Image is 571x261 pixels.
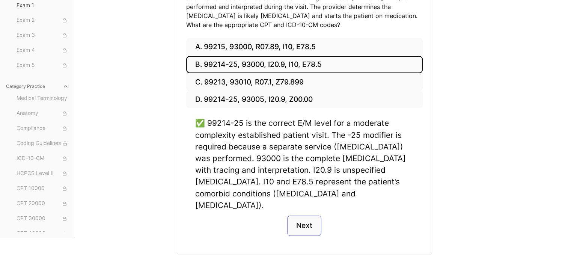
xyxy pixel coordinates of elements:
[17,169,69,178] span: HCPCS Level II
[17,184,69,193] span: CPT 10000
[14,152,72,164] button: ICD-10-CM
[17,16,69,24] span: Exam 2
[17,199,69,208] span: CPT 20000
[14,183,72,195] button: CPT 10000
[14,122,72,134] button: Compliance
[14,137,72,149] button: Coding Guidelines
[3,80,72,92] button: Category Practice
[17,94,69,103] span: Medical Terminology
[17,31,69,39] span: Exam 3
[17,139,69,148] span: Coding Guidelines
[14,29,72,41] button: Exam 3
[14,228,72,240] button: CPT 40000
[14,92,72,104] button: Medical Terminology
[17,61,69,69] span: Exam 5
[287,216,321,236] button: Next
[17,46,69,54] span: Exam 4
[14,198,72,210] button: CPT 20000
[195,117,414,211] div: ✅ 99214-25 is the correct E/M level for a moderate complexity established patient visit. The -25 ...
[186,38,423,56] button: A. 99215, 93000, R07.89, I10, E78.5
[17,154,69,163] span: ICD-10-CM
[17,229,69,238] span: CPT 40000
[17,214,69,223] span: CPT 30000
[17,109,69,118] span: Anatomy
[14,107,72,119] button: Anatomy
[186,56,423,74] button: B. 99214-25, 93000, I20.9, I10, E78.5
[17,124,69,133] span: Compliance
[14,14,72,26] button: Exam 2
[186,73,423,91] button: C. 99213, 93010, R07.1, Z79.899
[14,167,72,180] button: HCPCS Level II
[14,59,72,71] button: Exam 5
[17,2,69,9] span: Exam 1
[14,213,72,225] button: CPT 30000
[186,91,423,109] button: D. 99214-25, 93005, I20.9, Z00.00
[14,44,72,56] button: Exam 4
